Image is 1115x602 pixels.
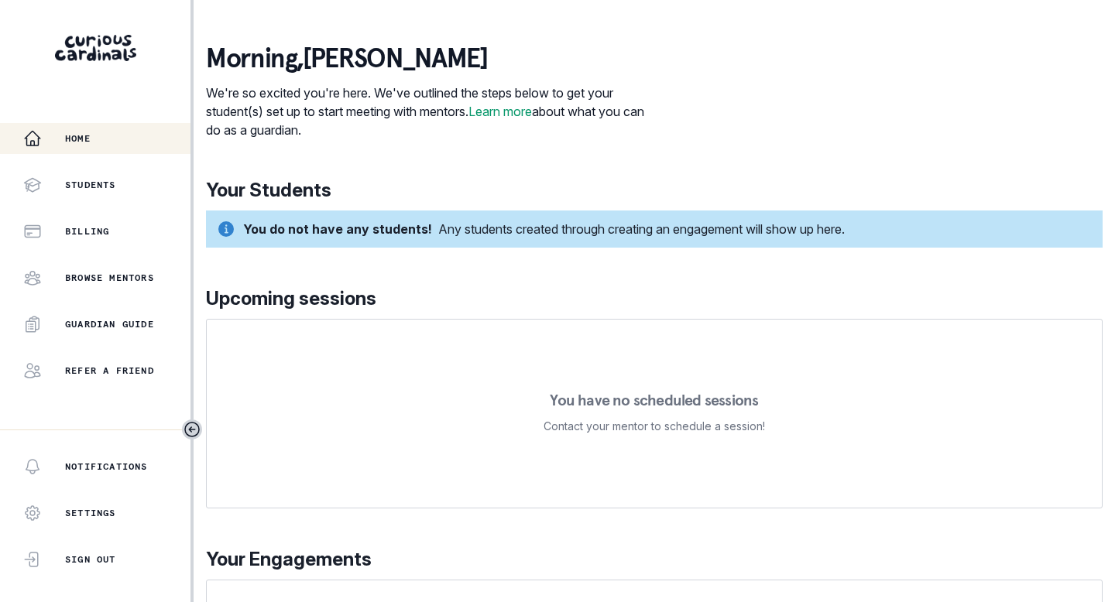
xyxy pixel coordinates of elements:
img: Curious Cardinals Logo [55,35,136,61]
p: Browse Mentors [65,272,154,284]
p: Upcoming sessions [206,285,1103,313]
p: morning , [PERSON_NAME] [206,43,652,74]
p: Settings [65,507,116,519]
p: Contact your mentor to schedule a session! [544,417,765,436]
a: Learn more [468,104,532,119]
p: You have no scheduled sessions [550,392,758,408]
button: Toggle sidebar [182,419,202,440]
iframe: Intercom live chat [1062,549,1100,587]
p: Your Engagements [206,546,1103,573]
div: Any students created through creating an engagement will show up here. [438,220,845,238]
p: Home [65,132,91,145]
p: We're so excited you're here. We've outlined the steps below to get your student(s) set up to sta... [206,84,652,139]
p: Refer a friend [65,364,154,377]
p: Guardian Guide [65,318,154,330]
p: Students [65,179,116,191]
div: You do not have any students! [243,220,432,238]
p: Billing [65,225,109,238]
p: Sign Out [65,553,116,566]
p: Your Students [206,176,1103,204]
p: Notifications [65,460,148,473]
